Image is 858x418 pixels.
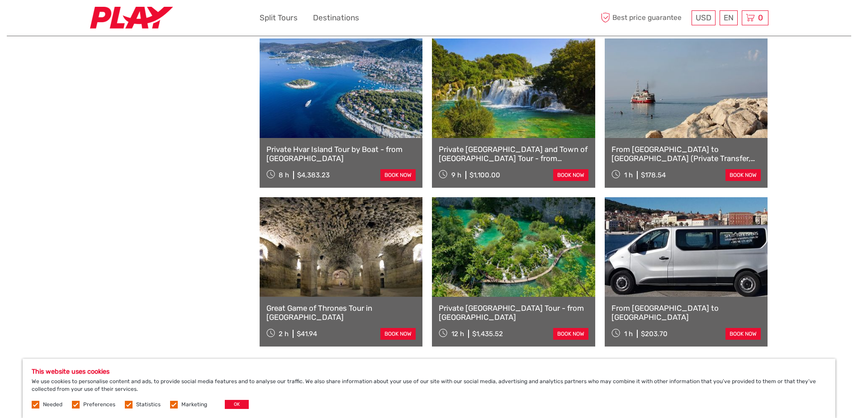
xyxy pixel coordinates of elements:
a: book now [553,169,588,181]
div: EN [720,10,738,25]
a: Private [GEOGRAPHIC_DATA] and Town of [GEOGRAPHIC_DATA] Tour - from [GEOGRAPHIC_DATA] [439,145,588,163]
a: From [GEOGRAPHIC_DATA] to [GEOGRAPHIC_DATA] (Private Transfer, Free WiFi) [612,145,761,163]
label: Statistics [136,401,161,408]
a: book now [725,328,761,340]
a: Great Game of Thrones Tour in [GEOGRAPHIC_DATA] [266,304,416,322]
span: 0 [757,13,764,22]
div: $203.70 [641,330,668,338]
div: $4,383.23 [297,171,330,179]
label: Marketing [181,401,207,408]
div: We use cookies to personalise content and ads, to provide social media features and to analyse ou... [23,359,835,418]
p: We're away right now. Please check back later! [13,16,102,23]
img: 2467-7e1744d7-2434-4362-8842-68c566c31c52_logo_small.jpg [90,7,173,29]
span: 2 h [279,330,289,338]
a: book now [725,169,761,181]
h5: This website uses cookies [32,368,826,375]
a: Destinations [313,11,359,24]
a: book now [553,328,588,340]
a: Split Tours [260,11,298,24]
span: 12 h [451,330,464,338]
span: 9 h [451,171,461,179]
span: 8 h [279,171,289,179]
label: Preferences [83,401,115,408]
div: $178.54 [641,171,666,179]
div: $1,100.00 [469,171,500,179]
a: From [GEOGRAPHIC_DATA] to [GEOGRAPHIC_DATA] [612,304,761,322]
button: OK [225,400,249,409]
span: 1 h [624,330,633,338]
span: USD [696,13,711,22]
a: Private Hvar Island Tour by Boat - from [GEOGRAPHIC_DATA] [266,145,416,163]
button: Open LiveChat chat widget [104,14,115,25]
a: book now [380,169,416,181]
label: Needed [43,401,62,408]
a: book now [380,328,416,340]
span: Best price guarantee [599,10,689,25]
a: Private [GEOGRAPHIC_DATA] Tour - from [GEOGRAPHIC_DATA] [439,304,588,322]
div: $41.94 [297,330,317,338]
span: 1 h [624,171,633,179]
div: $1,435.52 [472,330,503,338]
